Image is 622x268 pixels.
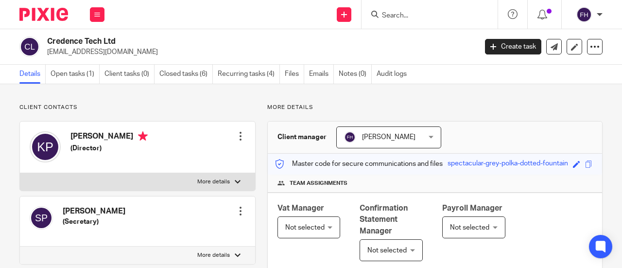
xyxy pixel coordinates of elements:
p: More details [197,251,230,259]
p: Client contacts [19,104,256,111]
span: Confirmation Statement Manager [360,204,408,235]
span: Not selected [450,224,489,231]
a: Client tasks (0) [104,65,155,84]
img: svg%3E [19,36,40,57]
p: More details [197,178,230,186]
a: Emails [309,65,334,84]
span: Vat Manager [277,204,324,212]
p: [EMAIL_ADDRESS][DOMAIN_NAME] [47,47,470,57]
span: [PERSON_NAME] [362,134,415,141]
img: Pixie [19,8,68,21]
h2: Credence Tech Ltd [47,36,386,47]
p: More details [267,104,603,111]
div: spectacular-grey-polka-dotted-fountain [448,159,568,170]
a: Notes (0) [339,65,372,84]
span: Team assignments [290,179,347,187]
span: Payroll Manager [442,204,502,212]
h5: (Director) [70,143,148,153]
h4: [PERSON_NAME] [70,131,148,143]
a: Details [19,65,46,84]
h5: (Secretary) [63,217,125,227]
h3: Client manager [277,132,327,142]
a: Closed tasks (6) [159,65,213,84]
a: Audit logs [377,65,412,84]
img: svg%3E [344,131,356,143]
input: Search [381,12,468,20]
img: svg%3E [30,206,53,230]
a: Create task [485,39,541,54]
p: Master code for secure communications and files [275,159,443,169]
a: Files [285,65,304,84]
img: svg%3E [576,7,592,22]
img: svg%3E [30,131,61,162]
h4: [PERSON_NAME] [63,206,125,216]
span: Not selected [367,247,407,254]
a: Open tasks (1) [51,65,100,84]
a: Recurring tasks (4) [218,65,280,84]
span: Not selected [285,224,325,231]
i: Primary [138,131,148,141]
